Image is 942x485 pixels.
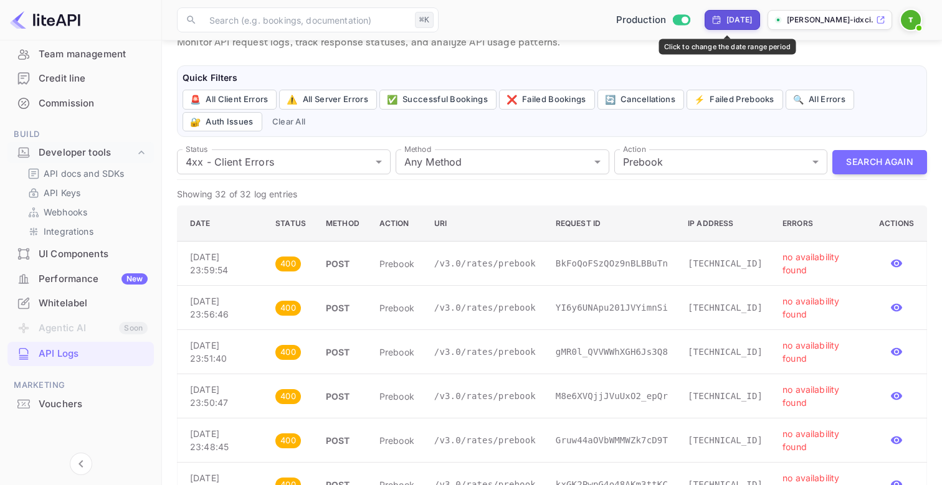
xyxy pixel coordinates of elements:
div: 4xx - Client Errors [177,149,391,174]
span: 400 [275,258,301,270]
p: prebook [379,346,414,359]
button: 🔐Auth Issues [183,112,262,132]
p: no availability found [783,427,859,453]
div: ⌘K [415,12,434,28]
button: 🔄Cancellations [597,90,684,110]
p: POST [326,434,359,447]
div: API Logs [7,342,154,366]
div: API Logs [39,347,148,361]
a: Integrations [27,225,144,238]
span: 400 [275,302,301,314]
p: [TECHNICAL_ID] [688,346,763,359]
button: 🔍All Errors [786,90,854,110]
button: 🚨All Client Errors [183,90,277,110]
label: Action [623,144,646,154]
label: Status [186,144,207,154]
p: no availability found [783,294,859,321]
img: TBO [901,10,921,30]
div: Developer tools [7,142,154,164]
p: [DATE] 23:51:40 [190,339,255,365]
label: Method [404,144,431,154]
div: Whitelabel [7,291,154,316]
th: Actions [869,206,926,242]
th: Request ID [546,206,678,242]
p: prebook [379,301,414,314]
button: Clear All [267,112,311,132]
div: Developer tools [39,146,135,160]
a: Team management [7,42,154,65]
th: URI [424,206,546,242]
div: Prebook [614,149,828,174]
div: Performance [39,272,148,286]
div: Click to change the date range period [705,10,760,30]
div: Commission [7,92,154,116]
span: ❌ [507,92,517,107]
p: API Keys [44,186,80,199]
p: M8e6XVQjjJVuUxO2_epQr [556,390,668,403]
p: /v3.0/rates/prebook [434,390,536,403]
span: 🚨 [190,92,201,107]
p: no availability found [783,250,859,276]
img: LiteAPI logo [10,10,80,30]
th: Status [265,206,316,242]
p: prebook [379,434,414,447]
p: API docs and SDKs [44,167,125,180]
button: Collapse navigation [70,453,92,475]
p: POST [326,346,359,359]
p: [PERSON_NAME]-idxci.nuit... [787,14,873,26]
span: 400 [275,435,301,447]
div: [DATE] [726,14,752,26]
span: 400 [275,346,301,359]
a: PerformanceNew [7,267,154,290]
div: Click to change the date range period [659,39,796,55]
p: prebook [379,257,414,270]
span: 🔐 [190,115,201,129]
div: Team management [7,42,154,67]
p: Gruw44aOVbWMMWZk7cD9T [556,434,668,447]
p: [TECHNICAL_ID] [688,434,763,447]
button: ❌Failed Bookings [499,90,595,110]
div: Vouchers [39,397,148,412]
a: API Keys [27,186,144,199]
p: [TECHNICAL_ID] [688,301,763,314]
div: Any Method [396,149,609,174]
p: Showing 32 of 32 log entries [177,187,927,200]
span: ⚡ [694,92,705,107]
p: /v3.0/rates/prebook [434,257,536,270]
a: Webhooks [27,205,144,219]
p: [TECHNICAL_ID] [688,257,763,270]
div: API Keys [22,184,149,202]
p: Webhooks [44,205,87,219]
a: UI Components [7,242,154,265]
div: UI Components [7,242,154,266]
p: [DATE] 23:59:54 [190,250,255,276]
p: Integrations [44,225,93,238]
div: API docs and SDKs [22,164,149,182]
button: ⚠️All Server Errors [279,90,376,110]
a: API docs and SDKs [27,167,144,180]
span: Build [7,128,154,141]
p: [DATE] 23:48:45 [190,427,255,453]
p: POST [326,257,359,270]
a: Vouchers [7,392,154,415]
div: PerformanceNew [7,267,154,291]
span: 🔍 [793,92,804,107]
p: BkFoQoFSzQOz9nBLBBuTn [556,257,668,270]
p: [TECHNICAL_ID] [688,390,763,403]
p: POST [326,390,359,403]
div: Whitelabel [39,296,148,311]
p: prebook [379,390,414,403]
p: Monitor API request logs, track response statuses, and analyze API usage patterns. [177,35,927,50]
th: Method [316,206,369,242]
a: Whitelabel [7,291,154,314]
div: UI Components [39,247,148,261]
th: Errors [773,206,869,242]
span: ✅ [387,92,397,107]
span: 400 [275,390,301,403]
div: Commission [39,97,148,111]
div: Vouchers [7,392,154,417]
div: Integrations [22,222,149,240]
div: Credit line [7,67,154,91]
span: 🔄 [605,92,616,107]
span: ⚠️ [287,92,297,107]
